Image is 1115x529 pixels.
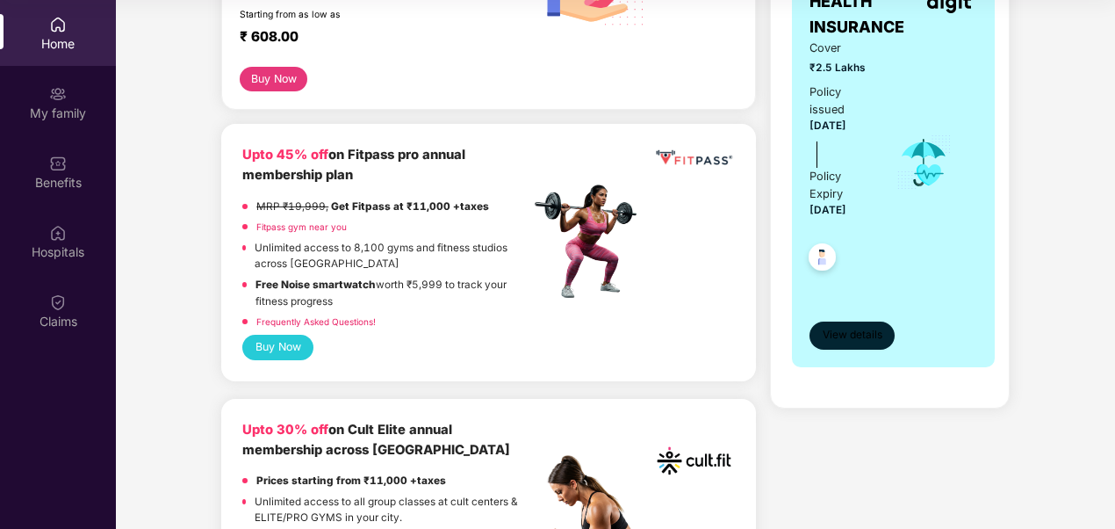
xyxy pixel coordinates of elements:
img: svg+xml;base64,PHN2ZyB4bWxucz0iaHR0cDovL3d3dy53My5vcmcvMjAwMC9zdmciIHdpZHRoPSI0OC45NDMiIGhlaWdodD... [801,238,844,281]
a: Frequently Asked Questions! [256,316,376,327]
span: View details [823,327,882,344]
span: [DATE] [809,120,846,132]
span: ₹2.5 Lakhs [809,60,872,76]
div: Policy Expiry [809,168,872,203]
button: Buy Now [240,67,307,91]
img: svg+xml;base64,PHN2ZyB3aWR0aD0iMjAiIGhlaWdodD0iMjAiIHZpZXdCb3g9IjAgMCAyMCAyMCIgZmlsbD0ibm9uZSIgeG... [49,85,67,103]
img: fpp.png [529,180,652,303]
img: svg+xml;base64,PHN2ZyBpZD0iSG9zcGl0YWxzIiB4bWxucz0iaHR0cDovL3d3dy53My5vcmcvMjAwMC9zdmciIHdpZHRoPS... [49,224,67,242]
span: Cover [809,40,872,57]
img: fppp.png [653,145,736,170]
div: Policy issued [809,83,872,119]
span: [DATE] [809,204,846,216]
div: ₹ 608.00 [240,28,513,49]
div: Starting from as low as [240,9,456,21]
img: cult.png [653,420,736,503]
del: MRP ₹19,999, [256,200,328,213]
img: svg+xml;base64,PHN2ZyBpZD0iQmVuZWZpdHMiIHhtbG5zPSJodHRwOi8vd3d3LnczLm9yZy8yMDAwL3N2ZyIgd2lkdGg9Ij... [49,155,67,172]
b: Upto 45% off [242,147,328,163]
b: on Fitpass pro annual membership plan [242,147,465,183]
b: on Cult Elite annual membership across [GEOGRAPHIC_DATA] [242,422,510,458]
img: svg+xml;base64,PHN2ZyBpZD0iQ2xhaW0iIHhtbG5zPSJodHRwOi8vd3d3LnczLm9yZy8yMDAwL3N2ZyIgd2lkdGg9IjIwIi... [49,293,67,311]
p: worth ₹5,999 to track your fitness progress [255,277,529,309]
p: Unlimited access to all group classes at cult centers & ELITE/PRO GYMS in your city. [255,494,529,526]
img: icon [896,134,953,192]
img: svg+xml;base64,PHN2ZyBpZD0iSG9tZSIgeG1sbnM9Imh0dHA6Ly93d3cudzMub3JnLzIwMDAvc3ZnIiB3aWR0aD0iMjAiIG... [49,16,67,33]
p: Unlimited access to 8,100 gyms and fitness studios across [GEOGRAPHIC_DATA] [255,240,529,272]
button: Buy Now [242,335,313,360]
strong: Prices starting from ₹11,000 +taxes [256,475,446,487]
strong: Get Fitpass at ₹11,000 +taxes [331,200,489,213]
b: Upto 30% off [242,422,328,438]
strong: Free Noise smartwatch [255,279,376,291]
a: Fitpass gym near you [256,221,347,232]
button: View details [809,322,895,350]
